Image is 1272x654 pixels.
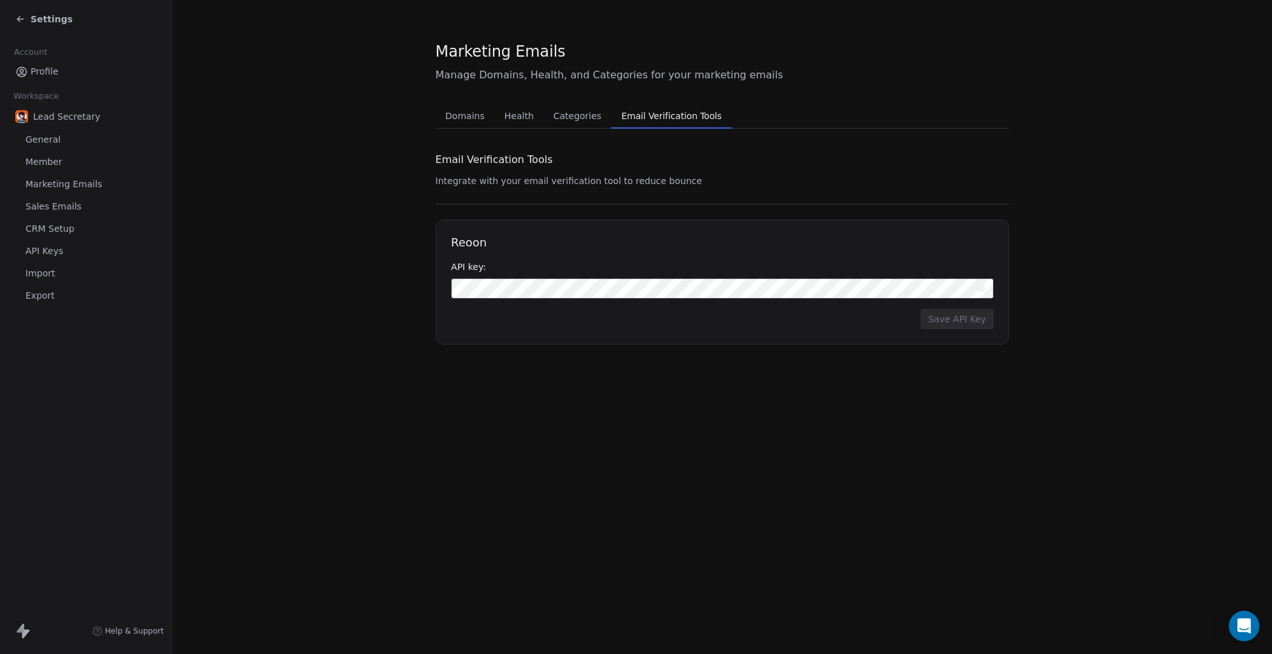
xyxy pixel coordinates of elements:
[436,68,1009,83] span: Manage Domains, Health, and Categories for your marketing emails
[8,87,64,106] span: Workspace
[436,176,702,186] span: Integrate with your email verification tool to reduce bounce
[25,245,63,258] span: API Keys
[10,285,161,306] a: Export
[10,174,161,195] a: Marketing Emails
[10,196,161,217] a: Sales Emails
[10,263,161,284] a: Import
[25,200,82,213] span: Sales Emails
[10,129,161,150] a: General
[8,43,53,62] span: Account
[105,626,164,636] span: Help & Support
[436,152,553,167] span: Email Verification Tools
[25,267,55,280] span: Import
[31,13,73,25] span: Settings
[451,260,994,273] div: API key:
[25,178,102,191] span: Marketing Emails
[15,13,73,25] a: Settings
[616,107,727,125] span: Email Verification Tools
[10,218,161,239] a: CRM Setup
[15,110,28,123] img: icon%2001.png
[92,626,164,636] a: Help & Support
[25,222,75,236] span: CRM Setup
[548,107,606,125] span: Categories
[25,133,61,146] span: General
[25,155,62,169] span: Member
[920,309,994,329] button: Save API Key
[25,289,55,302] span: Export
[451,235,994,250] h1: Reoon
[440,107,490,125] span: Domains
[10,241,161,262] a: API Keys
[33,110,100,123] span: Lead Secretary
[31,65,59,78] span: Profile
[499,107,539,125] span: Health
[10,61,161,82] a: Profile
[10,152,161,173] a: Member
[1229,611,1259,641] div: Open Intercom Messenger
[436,42,566,61] span: Marketing Emails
